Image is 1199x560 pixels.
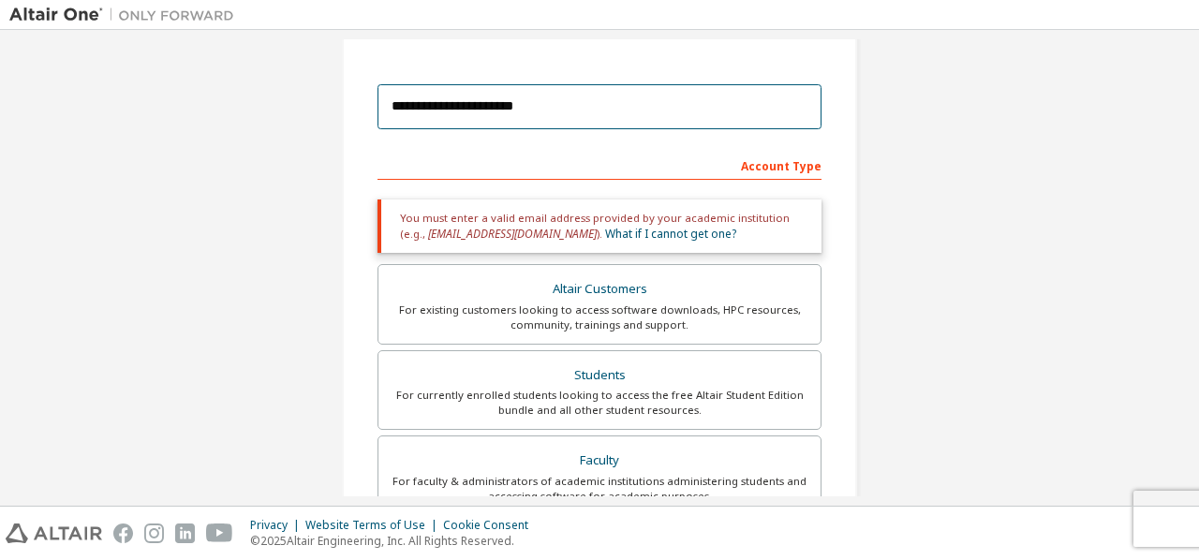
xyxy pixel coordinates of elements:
[175,523,195,543] img: linkedin.svg
[428,226,597,242] span: [EMAIL_ADDRESS][DOMAIN_NAME]
[9,6,244,24] img: Altair One
[250,518,305,533] div: Privacy
[144,523,164,543] img: instagram.svg
[443,518,540,533] div: Cookie Consent
[6,523,102,543] img: altair_logo.svg
[390,388,809,418] div: For currently enrolled students looking to access the free Altair Student Edition bundle and all ...
[250,533,540,549] p: © 2025 Altair Engineering, Inc. All Rights Reserved.
[605,226,736,242] a: What if I cannot get one?
[206,523,233,543] img: youtube.svg
[377,199,822,253] div: You must enter a valid email address provided by your academic institution (e.g., ).
[113,523,133,543] img: facebook.svg
[390,276,809,302] div: Altair Customers
[390,302,809,332] div: For existing customers looking to access software downloads, HPC resources, community, trainings ...
[305,518,443,533] div: Website Terms of Use
[390,448,809,474] div: Faculty
[390,362,809,389] div: Students
[377,150,822,180] div: Account Type
[390,474,809,504] div: For faculty & administrators of academic institutions administering students and accessing softwa...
